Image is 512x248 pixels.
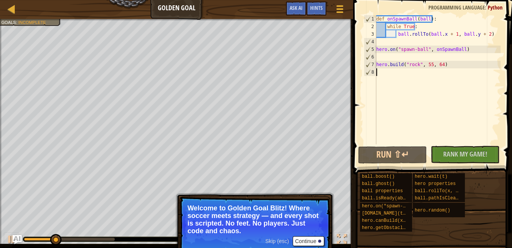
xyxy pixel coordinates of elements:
[431,146,499,163] button: Rank My Game!
[364,61,376,68] div: 7
[293,236,324,246] button: Continue
[362,196,419,201] span: ball.isReady(ability)
[362,174,395,179] span: ball.boost()
[362,181,395,186] span: ball.ghost()
[4,232,19,248] button: Ctrl + P: Play
[286,2,306,16] button: Ask AI
[362,188,403,194] span: ball properties
[415,196,475,201] span: ball.pathIsClear(x, y)
[415,174,447,179] span: hero.wait(t)
[443,149,487,159] span: Rank My Game!
[364,15,376,23] div: 1
[18,20,46,25] span: Incomplete
[330,2,349,19] button: Show game menu
[488,4,502,11] span: Python
[13,235,22,244] button: Ask AI
[415,208,450,213] span: hero.random()
[290,4,303,11] span: Ask AI
[1,20,16,25] span: Goals
[364,23,376,30] div: 2
[485,4,488,11] span: :
[415,188,461,194] span: ball.rollTo(x, y)
[265,238,289,244] span: Skip (esc)
[364,38,376,46] div: 4
[364,46,376,53] div: 5
[428,4,485,11] span: Programming language
[16,20,18,25] span: :
[415,181,456,186] span: hero properties
[364,68,376,76] div: 8
[362,211,430,216] span: [DOMAIN_NAME](type, x, y)
[187,204,322,235] p: Welcome to Golden Goal Blitz! Where soccer meets strategy — and every shot is scripted. No feet. ...
[358,146,427,164] button: Run ⇧↵
[362,225,428,231] span: hero.getObstacleAt(x, y)
[364,30,376,38] div: 3
[310,4,323,11] span: Hints
[362,218,414,223] span: hero.canBuild(x, y)
[364,53,376,61] div: 6
[334,232,349,248] button: Toggle fullscreen
[362,204,428,209] span: hero.on("spawn-ball", f)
